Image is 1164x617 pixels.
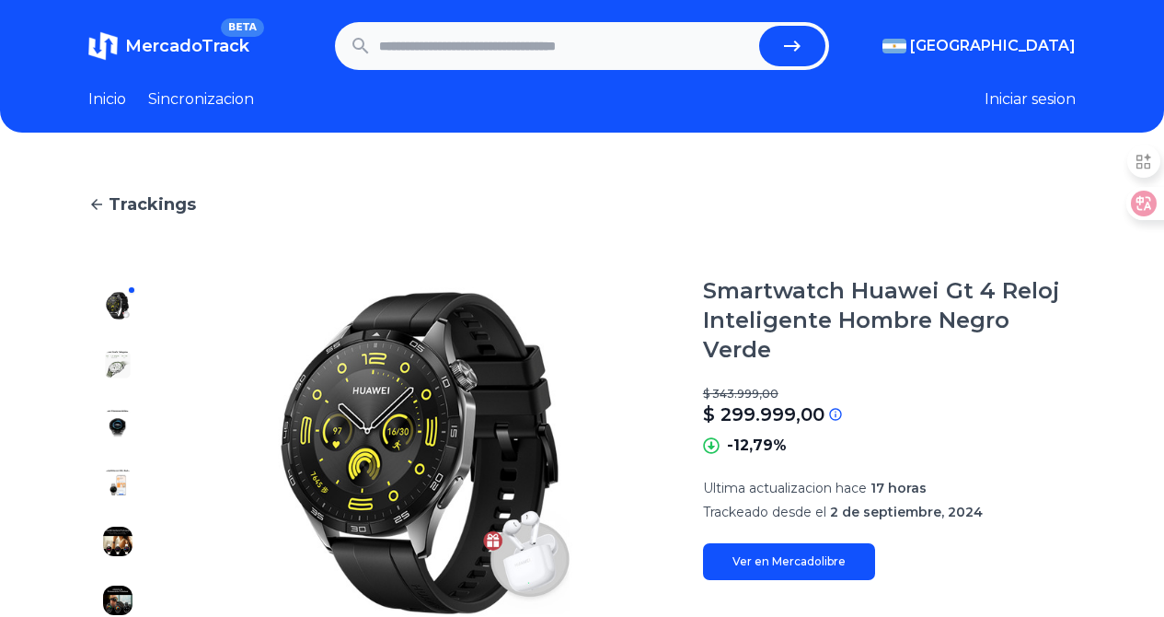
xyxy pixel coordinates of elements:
[88,88,126,111] a: Inicio
[88,31,249,61] a: MercadoTrackBETA
[103,409,133,438] img: Smartwatch Huawei Gt 4 Reloj Inteligente Hombre Negro Verde
[109,192,196,217] span: Trackings
[221,18,264,37] span: BETA
[703,387,1076,402] p: $ 343.999,00
[103,586,133,615] img: Smartwatch Huawei Gt 4 Reloj Inteligente Hombre Negro Verde
[88,31,118,61] img: MercadoTrack
[703,402,824,427] p: $ 299.999,00
[103,350,133,379] img: Smartwatch Huawei Gt 4 Reloj Inteligente Hombre Negro Verde
[148,88,254,111] a: Sincronizacion
[703,504,826,520] span: Trackeado desde el
[125,36,249,56] span: MercadoTrack
[830,504,983,520] span: 2 de septiembre, 2024
[103,291,133,320] img: Smartwatch Huawei Gt 4 Reloj Inteligente Hombre Negro Verde
[910,35,1076,57] span: [GEOGRAPHIC_DATA]
[870,480,927,496] span: 17 horas
[103,527,133,556] img: Smartwatch Huawei Gt 4 Reloj Inteligente Hombre Negro Verde
[882,35,1076,57] button: [GEOGRAPHIC_DATA]
[88,192,1076,217] a: Trackings
[985,88,1076,111] button: Iniciar sesion
[103,468,133,497] img: Smartwatch Huawei Gt 4 Reloj Inteligente Hombre Negro Verde
[727,435,787,457] p: -12,79%
[703,276,1076,365] h1: Smartwatch Huawei Gt 4 Reloj Inteligente Hombre Negro Verde
[703,480,867,496] span: Ultima actualizacion hace
[703,543,875,580] a: Ver en Mercadolibre
[882,39,906,53] img: Argentina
